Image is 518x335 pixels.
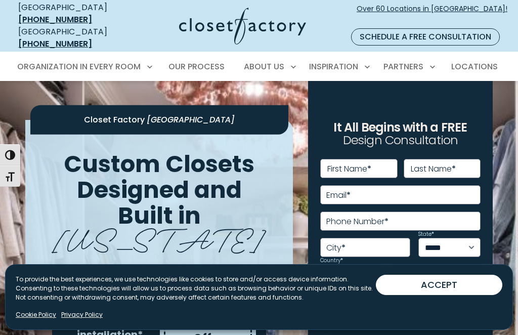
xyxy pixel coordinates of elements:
[376,275,502,295] button: ACCEPT
[84,114,145,125] span: Closet Factory
[10,53,508,81] nav: Primary Menu
[17,61,141,72] span: Organization in Every Room
[77,173,242,232] span: Designed and Built in
[326,218,388,226] label: Phone Number
[168,61,225,72] span: Our Process
[357,4,507,25] span: Over 60 Locations in [GEOGRAPHIC_DATA]!
[64,147,254,180] span: Custom Closets
[327,165,371,173] label: First Name
[179,8,306,45] img: Closet Factory Logo
[333,119,467,136] span: It All Begins with a FREE
[16,310,56,319] a: Cookie Policy
[411,165,456,173] label: Last Name
[147,114,235,125] span: [GEOGRAPHIC_DATA]
[418,232,434,237] label: State
[351,28,500,46] a: Schedule a Free Consultation
[244,61,284,72] span: About Us
[18,26,128,50] div: [GEOGRAPHIC_DATA]
[16,275,376,302] p: To provide the best experiences, we use technologies like cookies to store and/or access device i...
[451,61,498,72] span: Locations
[18,14,92,25] a: [PHONE_NUMBER]
[61,310,103,319] a: Privacy Policy
[383,61,423,72] span: Partners
[343,132,458,149] span: Design Consultation
[320,258,343,263] label: Country
[18,2,128,26] div: [GEOGRAPHIC_DATA]
[18,38,92,50] a: [PHONE_NUMBER]
[326,191,351,199] label: Email
[309,61,358,72] span: Inspiration
[53,215,266,259] span: [US_STATE]
[326,244,346,252] label: City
